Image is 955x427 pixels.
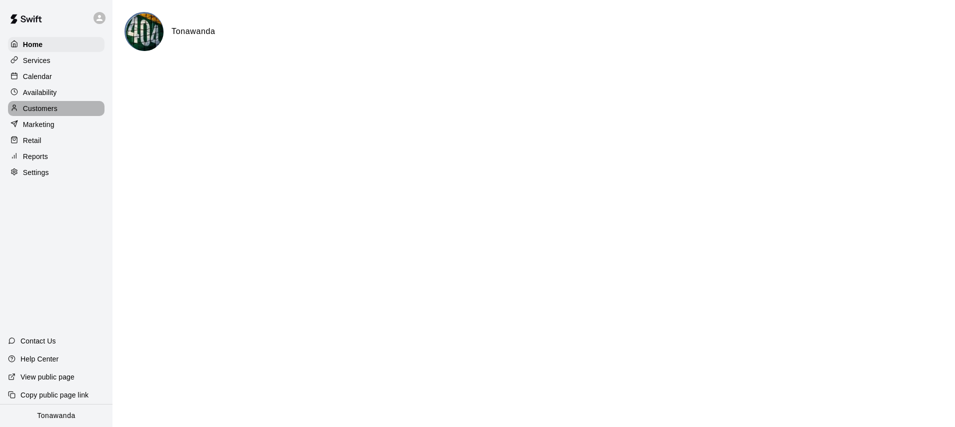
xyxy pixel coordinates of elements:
p: Contact Us [20,336,56,346]
a: Availability [8,85,104,100]
h6: Tonawanda [171,25,215,38]
img: Tonawanda logo [126,13,163,51]
a: Settings [8,165,104,180]
p: Copy public page link [20,390,88,400]
p: Home [23,39,43,49]
p: Customers [23,103,57,113]
p: Retail [23,135,41,145]
p: Reports [23,151,48,161]
a: Calendar [8,69,104,84]
a: Reports [8,149,104,164]
p: Calendar [23,71,52,81]
a: Services [8,53,104,68]
p: Tonawanda [37,410,75,421]
p: Marketing [23,119,54,129]
a: Home [8,37,104,52]
a: Retail [8,133,104,148]
p: View public page [20,372,74,382]
p: Availability [23,87,57,97]
a: Marketing [8,117,104,132]
p: Services [23,55,50,65]
p: Settings [23,167,49,177]
a: Customers [8,101,104,116]
p: Help Center [20,354,58,364]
